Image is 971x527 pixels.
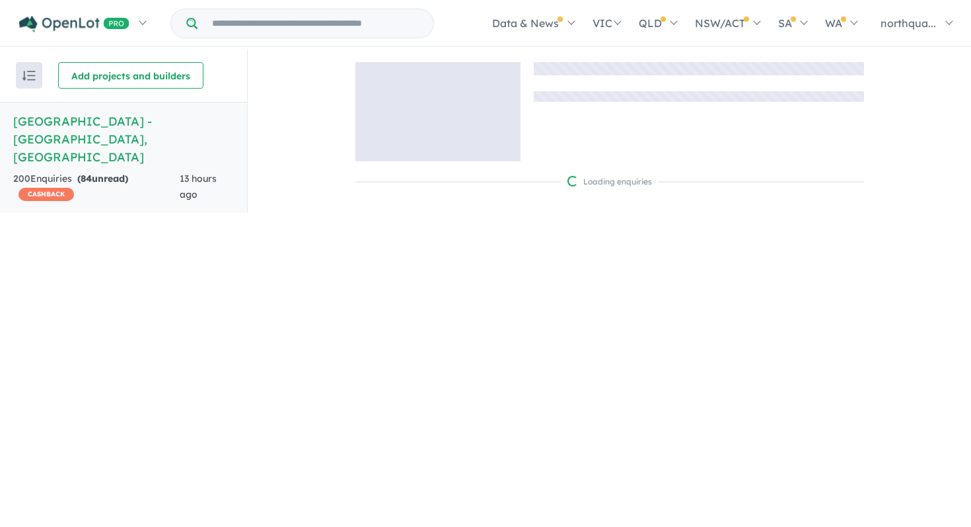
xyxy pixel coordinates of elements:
[58,62,203,89] button: Add projects and builders
[881,17,936,30] span: northqua...
[19,16,129,32] img: Openlot PRO Logo White
[13,112,234,166] h5: [GEOGRAPHIC_DATA] - [GEOGRAPHIC_DATA] , [GEOGRAPHIC_DATA]
[77,173,128,184] strong: ( unread)
[180,173,217,200] span: 13 hours ago
[200,9,431,38] input: Try estate name, suburb, builder or developer
[22,71,36,81] img: sort.svg
[567,175,652,188] div: Loading enquiries
[81,173,92,184] span: 84
[18,188,74,201] span: CASHBACK
[13,171,180,203] div: 200 Enquir ies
